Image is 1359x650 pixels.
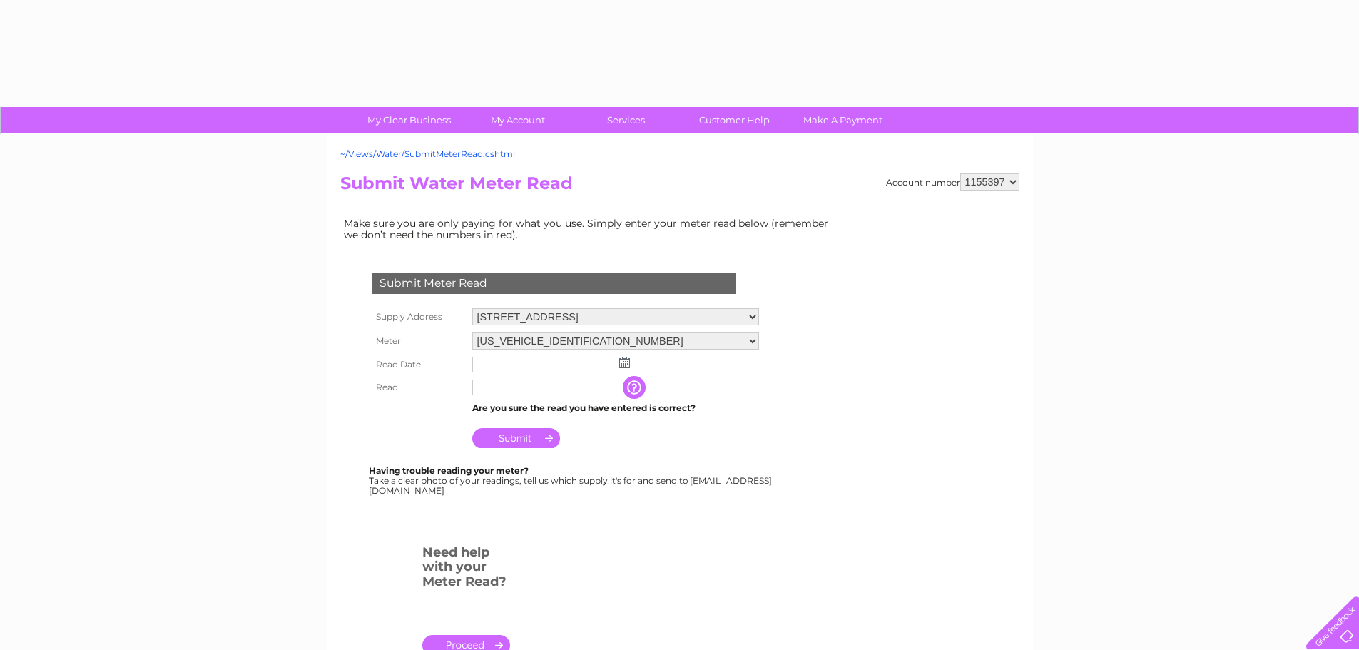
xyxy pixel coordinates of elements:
[369,465,529,476] b: Having trouble reading your meter?
[340,148,515,159] a: ~/Views/Water/SubmitMeterRead.cshtml
[340,173,1019,200] h2: Submit Water Meter Read
[422,542,510,596] h3: Need help with your Meter Read?
[369,353,469,376] th: Read Date
[369,466,774,495] div: Take a clear photo of your readings, tell us which supply it's for and send to [EMAIL_ADDRESS][DO...
[469,399,763,417] td: Are you sure the read you have entered is correct?
[369,305,469,329] th: Supply Address
[369,329,469,353] th: Meter
[623,376,648,399] input: Information
[459,107,576,133] a: My Account
[340,214,840,244] td: Make sure you are only paying for what you use. Simply enter your meter read below (remember we d...
[372,273,736,294] div: Submit Meter Read
[472,428,560,448] input: Submit
[369,376,469,399] th: Read
[619,357,630,368] img: ...
[676,107,793,133] a: Customer Help
[567,107,685,133] a: Services
[784,107,902,133] a: Make A Payment
[886,173,1019,191] div: Account number
[350,107,468,133] a: My Clear Business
